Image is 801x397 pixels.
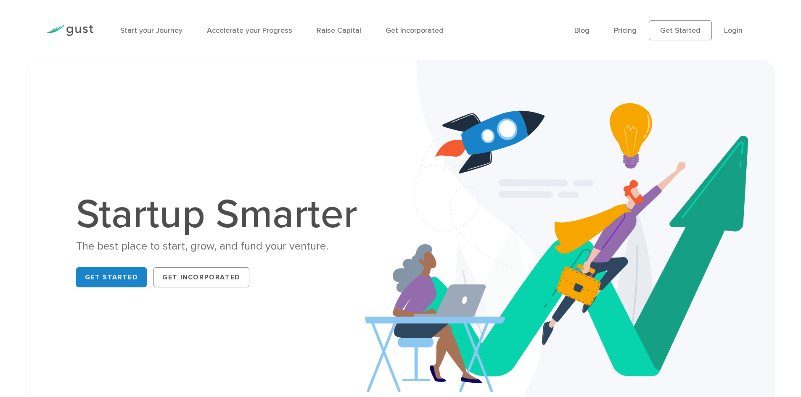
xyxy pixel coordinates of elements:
a: Accelerate your Progress [207,26,292,35]
div: The best place to start, grow, and fund your venture. [76,239,366,254]
a: Get Incorporated [386,26,444,35]
a: Login [724,26,743,35]
a: Get Started [649,20,712,40]
a: Pricing [614,26,637,35]
h1: Startup Smarter [76,195,366,235]
img: Gust Logo [46,25,93,36]
a: Get Incorporated [153,267,249,287]
a: Raise Capital [317,26,361,35]
a: Get Started [76,267,147,287]
a: Blog [574,26,590,35]
a: Start your Journey [120,26,182,35]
